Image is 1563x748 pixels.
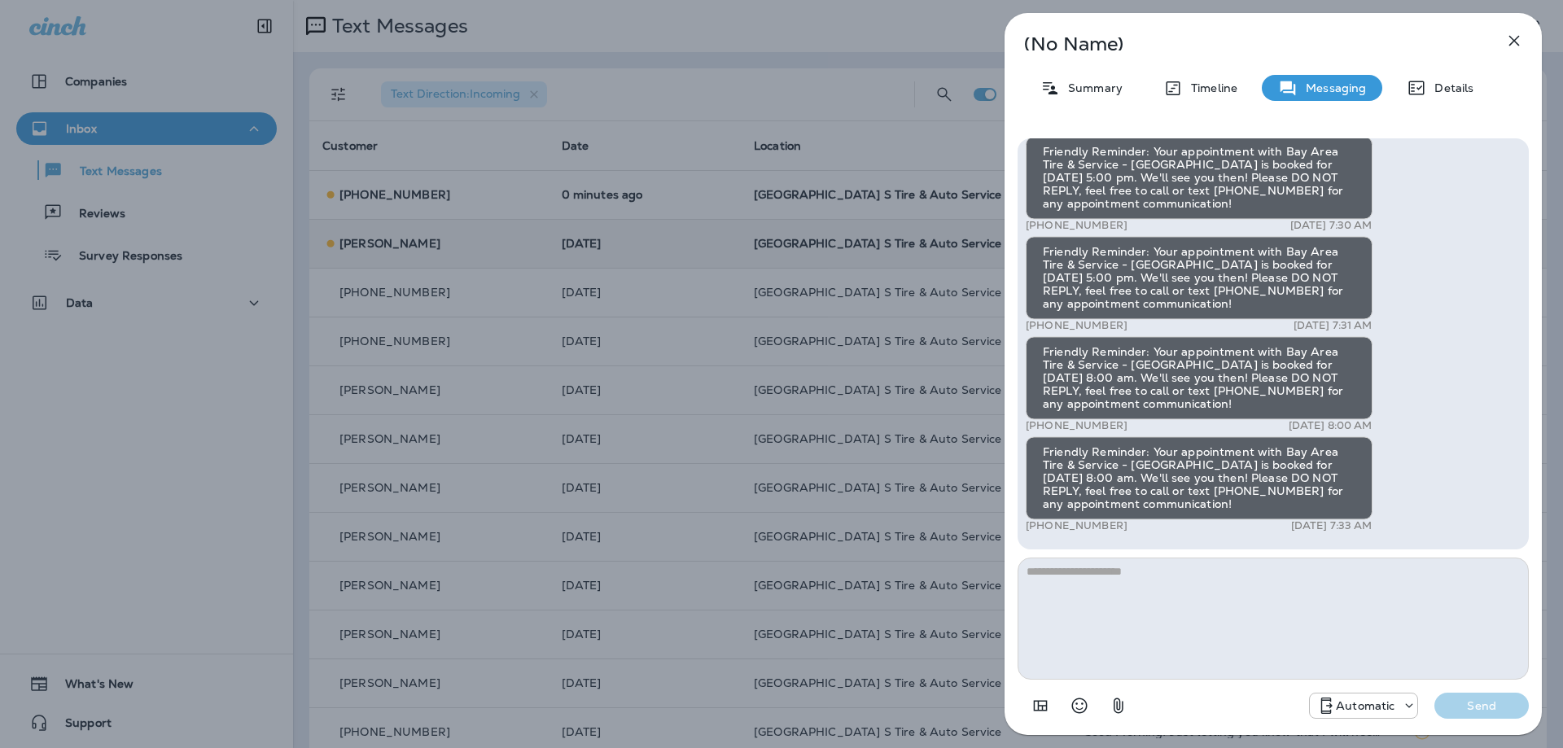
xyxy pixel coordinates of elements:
[1289,419,1373,432] p: [DATE] 8:00 AM
[1063,689,1096,722] button: Select an emoji
[1026,219,1127,232] p: [PHONE_NUMBER]
[1026,236,1373,319] div: Friendly Reminder: Your appointment with Bay Area Tire & Service - [GEOGRAPHIC_DATA] is booked fo...
[1291,519,1373,532] p: [DATE] 7:33 AM
[1024,689,1057,722] button: Add in a premade template
[1336,699,1394,712] p: Automatic
[1026,319,1127,332] p: [PHONE_NUMBER]
[1298,81,1366,94] p: Messaging
[1294,319,1373,332] p: [DATE] 7:31 AM
[1290,219,1373,232] p: [DATE] 7:30 AM
[1426,81,1473,94] p: Details
[1026,519,1127,532] p: [PHONE_NUMBER]
[1026,419,1127,432] p: [PHONE_NUMBER]
[1183,81,1237,94] p: Timeline
[1026,136,1373,219] div: Friendly Reminder: Your appointment with Bay Area Tire & Service - [GEOGRAPHIC_DATA] is booked fo...
[1024,37,1469,50] p: (No Name)
[1026,436,1373,519] div: Friendly Reminder: Your appointment with Bay Area Tire & Service - [GEOGRAPHIC_DATA] is booked fo...
[1060,81,1123,94] p: Summary
[1026,336,1373,419] div: Friendly Reminder: Your appointment with Bay Area Tire & Service - [GEOGRAPHIC_DATA] is booked fo...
